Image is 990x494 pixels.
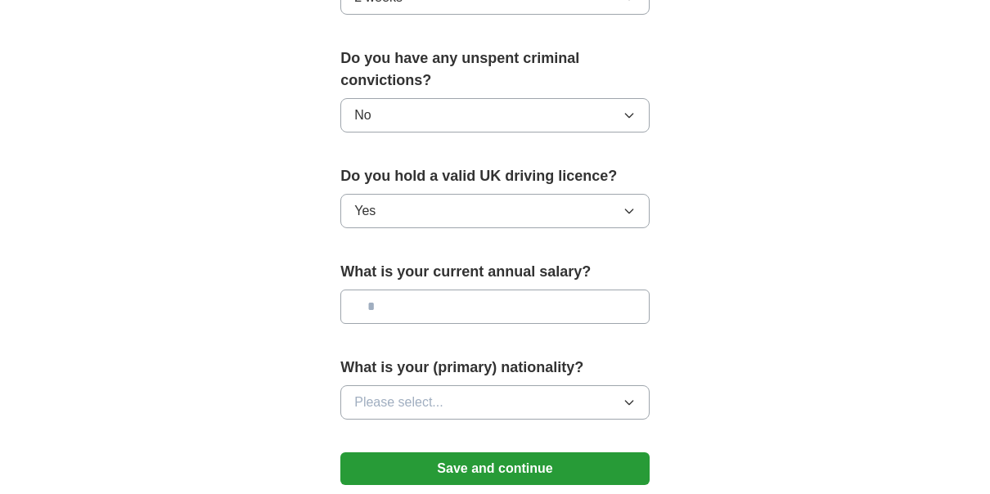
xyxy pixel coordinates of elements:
[340,452,650,485] button: Save and continue
[354,106,371,125] span: No
[340,165,650,187] label: Do you hold a valid UK driving licence?
[340,98,650,132] button: No
[340,47,650,92] label: Do you have any unspent criminal convictions?
[354,201,376,221] span: Yes
[340,194,650,228] button: Yes
[354,393,443,412] span: Please select...
[340,261,650,283] label: What is your current annual salary?
[340,385,650,420] button: Please select...
[340,357,650,379] label: What is your (primary) nationality?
